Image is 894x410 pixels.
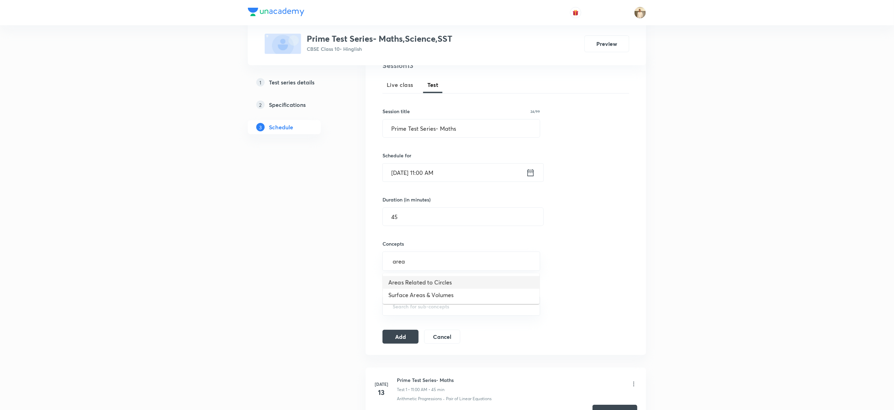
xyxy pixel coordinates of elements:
[382,330,419,344] button: Add
[383,289,540,301] li: Surface Areas & Volumes
[383,119,540,137] input: A great title is short, clear and descriptive
[248,98,343,112] a: 2Specifications
[383,208,543,226] input: 45
[256,78,265,87] p: 1
[536,261,537,262] button: Close
[256,123,265,131] p: 3
[584,35,629,52] button: Preview
[382,108,410,115] h6: Session title
[391,300,531,313] input: Search for sub-concepts
[382,285,540,292] h6: Sub-concepts
[573,9,579,16] img: avatar
[443,396,445,402] div: ·
[570,7,581,18] button: avatar
[382,240,540,247] h6: Concepts
[269,101,306,109] h5: Specifications
[397,396,442,402] p: Arithmetic Progressions
[446,396,492,402] p: Pair of Linear Equations
[374,387,388,398] h4: 13
[248,75,343,89] a: 1Test series details
[531,110,540,113] p: 24/99
[269,78,314,87] h5: Test series details
[383,276,540,289] li: Areas Related to Circles
[391,255,531,268] input: Search for concepts
[397,387,445,393] p: Test 1 • 11:00 AM • 45 min
[265,34,301,54] img: fallback-thumbnail.png
[387,81,413,89] span: Live class
[374,381,388,387] h6: [DATE]
[634,7,646,19] img: Chandrakant Deshmukh
[307,34,452,44] h3: Prime Test Series- Maths,Science,SST
[307,45,452,53] p: CBSE Class 10 • Hinglish
[248,8,304,16] img: Company Logo
[382,152,540,159] h6: Schedule for
[382,196,431,203] h6: Duration (in minutes)
[382,60,510,71] h4: Session 13
[424,330,460,344] button: Cancel
[256,101,265,109] p: 2
[427,81,439,89] span: Test
[248,8,304,18] a: Company Logo
[269,123,293,131] h5: Schedule
[397,376,454,384] h6: Prime Test Series- Maths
